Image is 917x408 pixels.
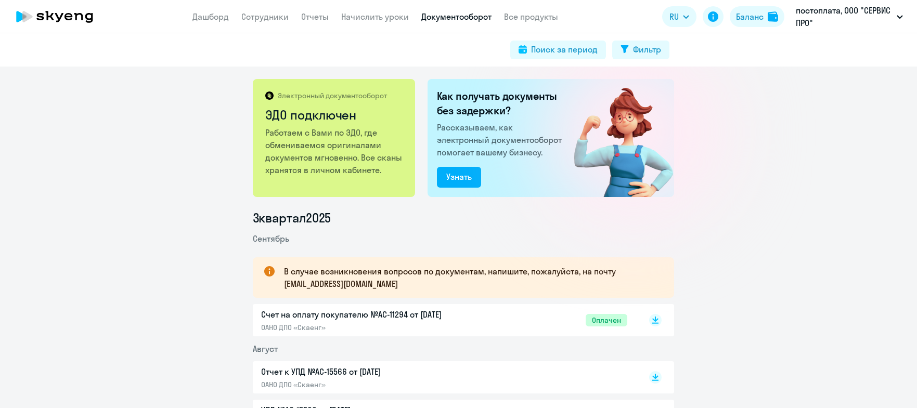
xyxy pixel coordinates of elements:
[437,89,566,118] h2: Как получать документы без задержки?
[421,11,492,22] a: Документооборот
[341,11,409,22] a: Начислить уроки
[446,170,472,183] div: Узнать
[669,10,679,23] span: RU
[265,107,404,123] h2: ЭДО подключен
[437,167,481,188] button: Узнать
[301,11,329,22] a: Отчеты
[504,11,558,22] a: Все продукты
[265,126,404,176] p: Работаем с Вами по ЭДО, где обмениваемся оригиналами документов мгновенно. Все сканы хранятся в л...
[261,308,480,321] p: Счет на оплату покупателю №AC-11294 от [DATE]
[253,209,674,226] li: 3 квартал 2025
[768,11,778,22] img: balance
[791,4,908,29] button: постоплата, ООО "СЕРВИС ПРО"
[736,10,764,23] div: Баланс
[730,6,784,27] button: Балансbalance
[633,43,661,56] div: Фильтр
[261,365,627,389] a: Отчет к УПД №AC-15566 от [DATE]ОАНО ДПО «Скаенг»
[557,79,674,197] img: connected
[261,323,480,332] p: ОАНО ДПО «Скаенг»
[253,344,278,354] span: Август
[241,11,289,22] a: Сотрудники
[662,6,696,27] button: RU
[437,121,566,159] p: Рассказываем, как электронный документооборот помогает вашему бизнесу.
[612,41,669,59] button: Фильтр
[253,233,289,244] span: Сентябрь
[586,314,627,326] span: Оплачен
[192,11,229,22] a: Дашборд
[284,265,655,290] p: В случае возникновения вопросов по документам, напишите, пожалуйста, на почту [EMAIL_ADDRESS][DOM...
[278,91,387,100] p: Электронный документооборот
[796,4,893,29] p: постоплата, ООО "СЕРВИС ПРО"
[261,380,480,389] p: ОАНО ДПО «Скаенг»
[531,43,598,56] div: Поиск за период
[261,308,627,332] a: Счет на оплату покупателю №AC-11294 от [DATE]ОАНО ДПО «Скаенг»Оплачен
[261,365,480,378] p: Отчет к УПД №AC-15566 от [DATE]
[510,41,606,59] button: Поиск за период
